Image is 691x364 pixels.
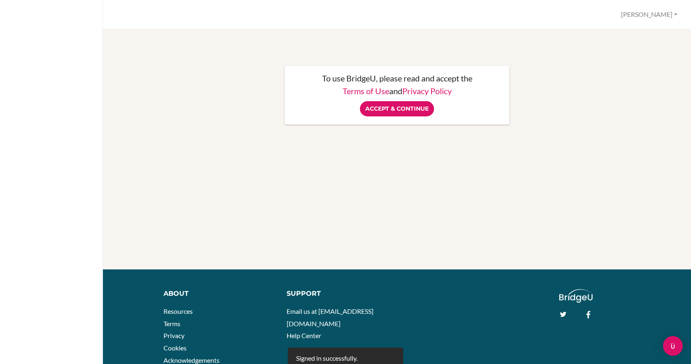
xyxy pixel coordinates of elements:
[617,7,681,22] button: [PERSON_NAME]
[663,336,683,356] div: Open Intercom Messenger
[287,332,321,339] a: Help Center
[343,86,389,96] a: Terms of Use
[163,332,184,339] a: Privacy
[287,289,390,299] div: Support
[293,74,502,82] p: To use BridgeU, please read and accept the
[163,320,180,327] a: Terms
[163,289,274,299] div: About
[402,86,452,96] a: Privacy Policy
[559,289,593,303] img: logo_white@2x-f4f0deed5e89b7ecb1c2cc34c3e3d731f90f0f143d5ea2071677605dd97b5244.png
[360,101,434,116] input: Accept & Continue
[287,307,374,327] a: Email us at [EMAIL_ADDRESS][DOMAIN_NAME]
[163,344,187,352] a: Cookies
[163,307,193,315] a: Resources
[296,354,357,363] div: Signed in successfully.
[293,87,502,95] p: and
